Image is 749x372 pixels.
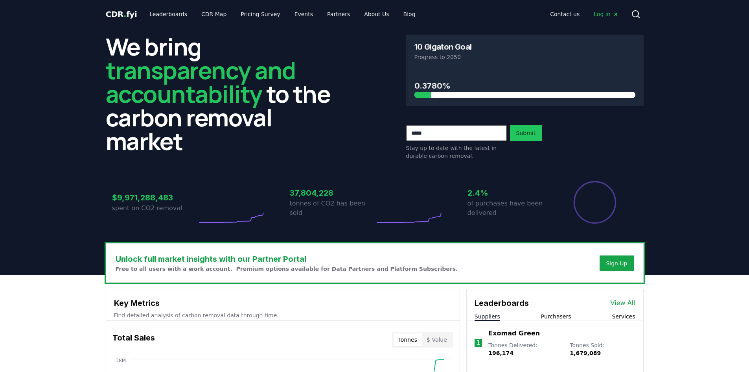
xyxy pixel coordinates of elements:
h3: 10 Gigaton Goal [414,43,472,51]
p: Find detailed analysis of carbon removal data through time. [114,311,452,319]
a: View All [611,298,635,308]
h3: Unlock full market insights with our Partner Portal [116,253,458,265]
h3: $9,971,288,483 [112,192,197,204]
p: spent on CO2 removal [112,204,197,213]
a: Partners [321,7,356,21]
a: Sign Up [606,259,627,267]
button: Services [612,313,635,320]
h3: Leaderboards [475,297,529,309]
span: transparency and accountability [106,54,296,110]
p: tonnes of CO2 has been sold [290,199,375,218]
div: Percentage of sales delivered [573,180,617,224]
button: Sign Up [600,255,633,271]
span: 196,174 [488,350,513,356]
a: Pricing Survey [234,7,286,21]
a: Blog [397,7,422,21]
h3: 0.3780% [414,80,635,92]
button: $ Value [422,333,452,346]
p: Stay up to date with the latest in durable carbon removal. [406,144,507,160]
span: 1,679,089 [570,350,601,356]
a: CDR Map [195,7,233,21]
span: . [123,9,126,19]
span: CDR fyi [106,9,137,19]
nav: Main [143,7,421,21]
a: Leaderboards [143,7,193,21]
p: 1 [476,338,480,348]
button: Purchasers [541,313,571,320]
h3: Total Sales [112,332,155,348]
p: Tonnes Sold : [570,341,635,357]
p: Progress to 2050 [414,53,635,61]
tspan: 38M [116,358,126,363]
a: About Us [358,7,395,21]
button: Suppliers [475,313,500,320]
p: Free to all users with a work account. Premium options available for Data Partners and Platform S... [116,265,458,273]
span: Log in [594,10,618,18]
h3: 37,804,228 [290,187,375,199]
a: Events [288,7,319,21]
h3: 2.4% [467,187,552,199]
p: Tonnes Delivered : [488,341,562,357]
a: CDR.fyi [106,9,137,20]
a: Exomad Green [488,329,540,338]
h3: Key Metrics [114,297,452,309]
p: of purchases have been delivered [467,199,552,218]
nav: Main [544,7,624,21]
a: Contact us [544,7,586,21]
button: Tonnes [394,333,422,346]
a: Log in [587,7,624,21]
button: Submit [510,125,542,141]
h2: We bring to the carbon removal market [106,35,343,153]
